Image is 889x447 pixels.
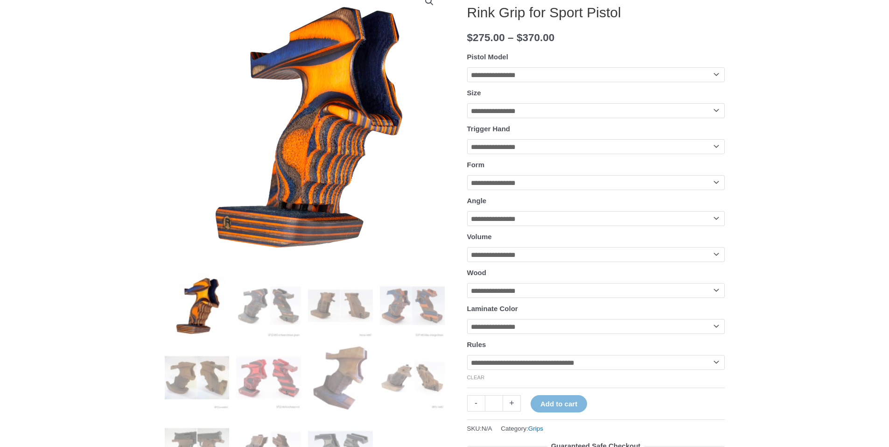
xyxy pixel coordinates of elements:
[380,273,445,338] img: Rink Grip for Sport Pistol - Image 4
[467,53,508,61] label: Pistol Model
[501,423,543,434] span: Category:
[517,32,523,43] span: $
[528,425,543,432] a: Grips
[165,345,230,410] img: Rink Grip for Sport Pistol - Image 5
[380,345,445,410] img: Rink Sport Pistol Grip
[467,269,486,277] label: Wood
[467,32,505,43] bdi: 275.00
[467,32,473,43] span: $
[467,125,511,133] label: Trigger Hand
[308,273,373,338] img: Rink Grip for Sport Pistol - Image 3
[467,197,487,205] label: Angle
[467,423,492,434] span: SKU:
[467,233,492,241] label: Volume
[467,89,481,97] label: Size
[308,345,373,410] img: Rink Grip for Sport Pistol - Image 7
[467,4,725,21] h1: Rink Grip for Sport Pistol
[503,395,521,412] a: +
[482,425,492,432] span: N/A
[165,273,230,338] img: Rink Grip for Sport Pistol
[467,395,485,412] a: -
[508,32,514,43] span: –
[467,161,485,169] label: Form
[467,375,485,380] a: Clear options
[517,32,554,43] bdi: 370.00
[467,305,518,312] label: Laminate Color
[485,395,503,412] input: Product quantity
[467,341,486,348] label: Rules
[236,345,301,410] img: Rink Grip for Sport Pistol - Image 6
[236,273,301,338] img: Rink Grip for Sport Pistol - Image 2
[531,395,587,412] button: Add to cart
